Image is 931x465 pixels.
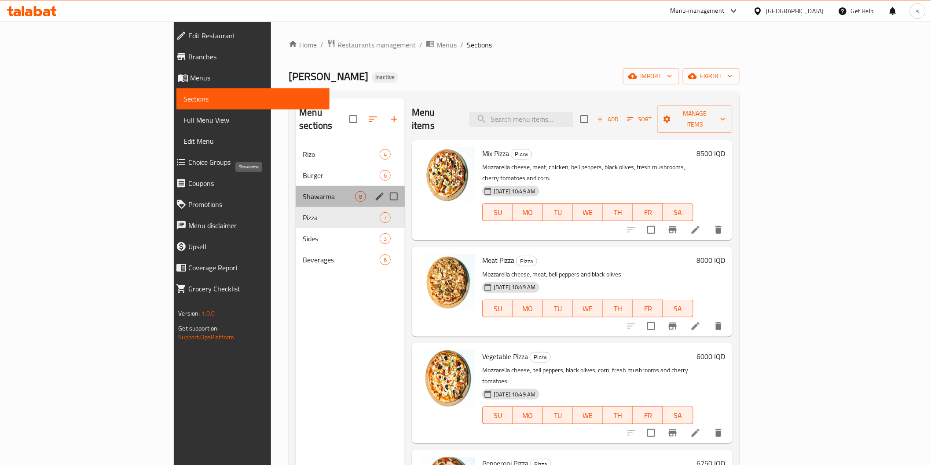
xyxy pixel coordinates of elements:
span: Get support on: [178,323,219,334]
span: Add [596,114,619,124]
span: WE [576,409,599,422]
div: Burger6 [296,165,405,186]
button: Branch-specific-item [662,422,683,443]
div: items [380,170,391,181]
nav: Menu sections [296,140,405,274]
span: Select to update [642,221,660,239]
span: import [630,71,672,82]
span: MO [517,302,539,315]
span: [DATE] 10:49 AM [490,390,539,399]
h6: 8500 IQD [697,147,726,160]
p: Mozzarella cheese, meat, chicken, bell peppers, black olives, fresh mushrooms, cherry tomatoes an... [482,162,693,184]
a: Upsell [169,236,329,257]
span: [DATE] 10:49 AM [490,187,539,196]
span: MO [517,206,539,219]
button: SU [482,407,513,424]
a: Sections [176,88,329,109]
button: TH [603,203,633,221]
a: Coverage Report [169,257,329,278]
span: Pizza [530,352,550,362]
div: items [380,149,391,160]
span: Upsell [188,241,322,252]
span: Full Menu View [183,115,322,125]
a: Edit Menu [176,131,329,152]
button: SA [663,300,693,317]
span: 8 [356,193,366,201]
button: MO [513,203,543,221]
span: Inactive [372,73,398,81]
span: SU [486,206,509,219]
a: Menu disclaimer [169,215,329,236]
span: Select section [575,110,594,128]
div: Inactive [372,72,398,83]
span: Select to update [642,317,660,335]
div: Beverages6 [296,249,405,270]
button: Sort [625,113,654,126]
span: FR [637,302,660,315]
nav: breadcrumb [289,39,739,51]
span: SA [667,206,689,219]
button: TH [603,407,633,424]
span: Pizza [517,256,537,266]
div: Rizo [303,149,380,160]
div: Shawarma8edit [296,186,405,207]
img: Mix Pizza [419,147,475,203]
div: items [380,233,391,244]
img: Meat Pizza [419,254,475,310]
button: WE [573,203,603,221]
div: Sides [303,233,380,244]
a: Edit menu item [690,321,701,331]
a: Edit menu item [690,225,701,235]
li: / [460,40,463,50]
a: Full Menu View [176,109,329,131]
button: Add [594,113,622,126]
button: Manage items [657,105,732,133]
span: WE [576,302,599,315]
span: 1.0.0 [202,308,215,319]
span: Sort [627,114,652,124]
span: WE [576,206,599,219]
a: Edit menu item [690,428,701,438]
a: Branches [169,46,329,67]
button: TU [543,407,573,424]
span: 7 [380,214,390,222]
span: Burger [303,170,380,181]
div: Pizza [511,149,532,160]
span: SA [667,409,689,422]
h6: 8000 IQD [697,254,726,266]
span: Sort sections [363,109,384,130]
div: Rizo4 [296,144,405,165]
h6: 6000 IQD [697,350,726,363]
span: TH [607,206,630,219]
button: edit [373,190,386,203]
button: TH [603,300,633,317]
span: Vegetable Pizza [482,350,528,363]
a: Support.OpsPlatform [178,331,234,343]
p: Mozzarella cheese, meat, bell peppers and black olives [482,269,693,280]
span: Shawarma [303,191,355,202]
span: 3 [380,235,390,243]
span: Grocery Checklist [188,283,322,294]
span: Pizza [511,149,531,159]
button: Branch-specific-item [662,316,683,337]
button: export [683,68,740,84]
span: Beverages [303,254,380,265]
span: Coupons [188,178,322,189]
span: TU [546,302,569,315]
span: Mix Pizza [482,147,509,160]
span: FR [637,409,660,422]
span: Choice Groups [188,157,322,167]
button: import [623,68,679,84]
button: SA [663,203,693,221]
div: Pizza [303,212,380,223]
span: Menus [436,40,457,50]
span: Coverage Report [188,262,322,273]
span: MO [517,409,539,422]
button: Add section [384,109,405,130]
a: Menus [169,67,329,88]
span: Menus [190,73,322,83]
span: SU [486,409,509,422]
input: search [469,112,573,127]
button: SU [482,300,513,317]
